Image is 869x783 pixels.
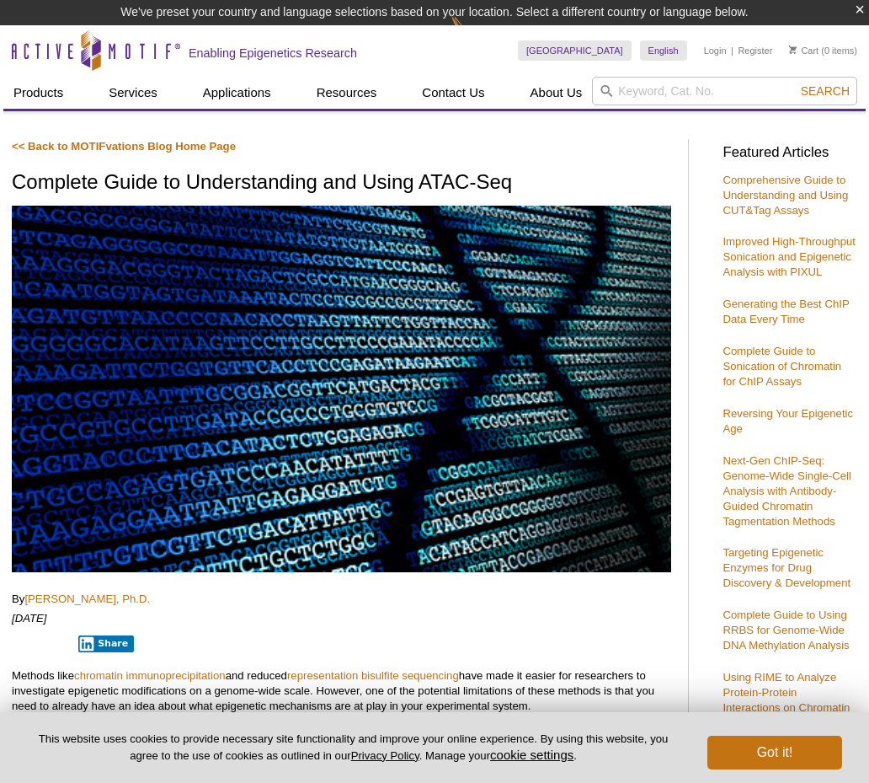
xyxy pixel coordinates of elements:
[520,77,593,109] a: About Us
[518,40,632,61] a: [GEOGRAPHIC_DATA]
[12,612,47,625] em: [DATE]
[3,77,73,109] a: Products
[789,40,857,61] li: (0 items)
[74,669,226,682] a: chromatin immunoprecipitation
[722,174,848,217] a: Comprehensive Guide to Understanding and Using CUT&Tag Assays
[12,140,236,153] a: << Back to MOTIFvations Blog Home Page
[99,77,168,109] a: Services
[450,13,495,52] img: Change Here
[722,454,850,528] a: Next-Gen ChIP-Seq: Genome-Wide Single-Cell Analysis with Antibody-Guided Chromatin Tagmentation M...
[592,77,857,105] input: Keyword, Cat. No.
[731,40,733,61] li: |
[12,206,671,572] img: ATAC-Seq
[490,748,573,762] button: cookie settings
[722,671,850,714] a: Using RIME to Analyze Protein-Protein Interactions on Chromatin
[12,635,67,652] iframe: X Post Button
[722,235,856,278] a: Improved High-Throughput Sonication and Epigenetic Analysis with PIXUL
[789,45,818,56] a: Cart
[722,146,857,160] h3: Featured Articles
[722,407,853,435] a: Reversing Your Epigenetic Age
[189,46,357,61] h2: Enabling Epigenetics Research
[640,40,687,61] a: English
[307,77,387,109] a: Resources
[722,546,850,589] a: Targeting Epigenetic Enzymes for Drug Discovery & Development
[351,749,419,762] a: Privacy Policy
[193,77,281,109] a: Applications
[796,83,855,99] button: Search
[12,668,671,714] p: Methods like and reduced have made it easier for researchers to investigate epigenetic modificati...
[789,46,797,54] img: Your Cart
[738,45,772,56] a: Register
[722,345,841,388] a: Complete Guide to Sonication of Chromatin for ChIP Assays
[722,298,849,325] a: Generating the Best ChIP Data Every Time
[287,669,459,682] a: representation bisulfite sequencing
[12,171,671,196] h1: Complete Guide to Understanding and Using ATAC-Seq
[722,609,849,652] a: Complete Guide to Using RRBS for Genome-Wide DNA Methylation Analysis
[24,593,150,605] a: [PERSON_NAME], Ph.D.
[412,77,494,109] a: Contact Us
[78,636,135,652] button: Share
[27,732,680,764] p: This website uses cookies to provide necessary site functionality and improve your online experie...
[801,84,850,98] span: Search
[707,736,842,770] button: Got it!
[704,45,727,56] a: Login
[12,592,671,607] p: By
